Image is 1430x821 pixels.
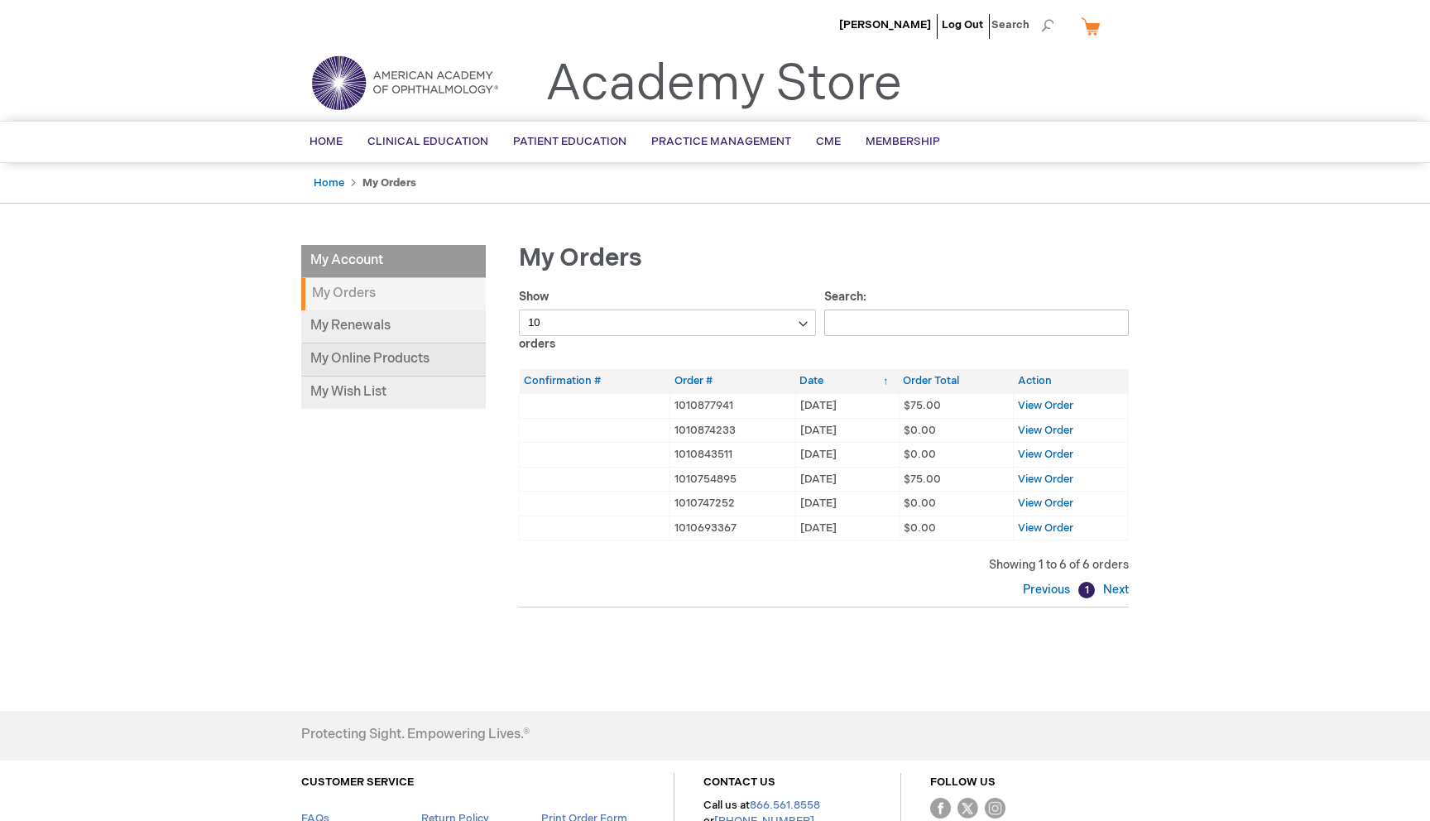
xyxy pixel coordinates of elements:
[1018,424,1073,437] a: View Order
[545,55,902,114] a: Academy Store
[1099,583,1129,597] a: Next
[301,310,486,343] a: My Renewals
[904,521,936,535] span: $0.00
[670,393,796,418] td: 1010877941
[520,369,670,393] th: Confirmation #: activate to sort column ascending
[362,176,416,190] strong: My Orders
[1018,497,1073,510] a: View Order
[519,310,816,336] select: Showorders
[301,377,486,409] a: My Wish List
[839,18,931,31] a: [PERSON_NAME]
[513,135,626,148] span: Patient Education
[942,18,983,31] a: Log Out
[899,369,1013,393] th: Order Total: activate to sort column ascending
[930,775,996,789] a: FOLLOW US
[824,290,1130,329] label: Search:
[301,775,414,789] a: CUSTOMER SERVICE
[904,473,941,486] span: $75.00
[1018,399,1073,412] a: View Order
[519,557,1129,574] div: Showing 1 to 6 of 6 orders
[670,443,796,468] td: 1010843511
[795,443,899,468] td: [DATE]
[824,310,1130,336] input: Search:
[301,343,486,377] a: My Online Products
[1078,582,1095,598] a: 1
[930,798,951,819] img: Facebook
[301,278,486,310] strong: My Orders
[904,497,936,510] span: $0.00
[904,448,936,461] span: $0.00
[1018,448,1073,461] a: View Order
[367,135,488,148] span: Clinical Education
[795,393,899,418] td: [DATE]
[991,8,1054,41] span: Search
[301,727,530,742] h4: Protecting Sight. Empowering Lives.®
[1023,583,1074,597] a: Previous
[985,798,1005,819] img: instagram
[310,135,343,148] span: Home
[703,775,775,789] a: CONTACT US
[314,176,344,190] a: Home
[957,798,978,819] img: Twitter
[651,135,791,148] span: Practice Management
[670,418,796,443] td: 1010874233
[795,492,899,516] td: [DATE]
[519,290,816,351] label: Show orders
[866,135,940,148] span: Membership
[1014,369,1129,393] th: Action: activate to sort column ascending
[750,799,820,812] a: 866.561.8558
[670,492,796,516] td: 1010747252
[795,418,899,443] td: [DATE]
[816,135,841,148] span: CME
[795,369,899,393] th: Date: activate to sort column ascending
[670,516,796,540] td: 1010693367
[795,516,899,540] td: [DATE]
[904,399,941,412] span: $75.00
[519,243,642,273] span: My Orders
[904,424,936,437] span: $0.00
[670,467,796,492] td: 1010754895
[670,369,796,393] th: Order #: activate to sort column ascending
[1018,473,1073,486] a: View Order
[795,467,899,492] td: [DATE]
[1018,521,1073,535] a: View Order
